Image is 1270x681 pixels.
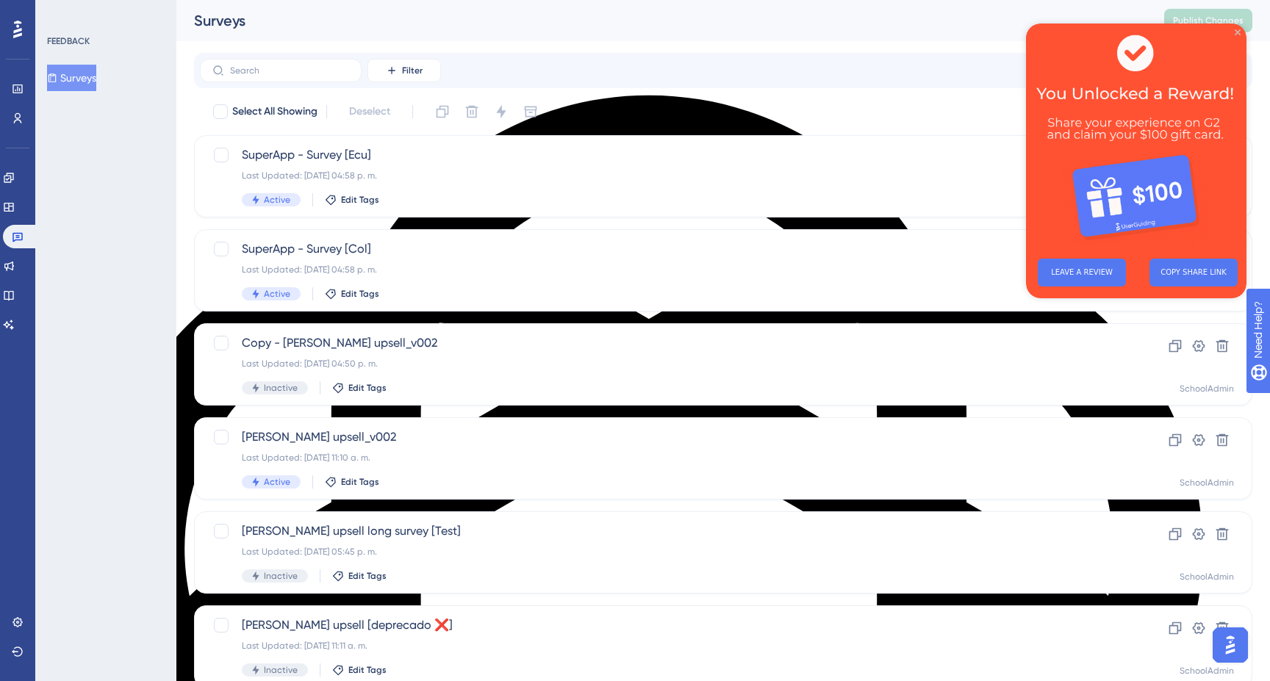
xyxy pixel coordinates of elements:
[35,4,92,21] span: Need Help?
[242,546,1087,558] div: Last Updated: [DATE] 05:45 p. m.
[194,10,1127,31] div: Surveys
[341,288,379,300] span: Edit Tags
[242,616,1087,634] span: [PERSON_NAME] upsell [deprecado ❌]
[341,476,379,488] span: Edit Tags
[242,452,1087,464] div: Last Updated: [DATE] 11:10 a. m.
[325,288,379,300] button: Edit Tags
[242,522,1087,540] span: [PERSON_NAME] upsell long survey [Test]
[332,570,387,582] button: Edit Tags
[47,35,90,47] div: FEEDBACK
[348,382,387,394] span: Edit Tags
[1180,665,1234,677] div: SchoolAdmin
[325,476,379,488] button: Edit Tags
[1180,383,1234,394] div: SchoolAdmin
[242,640,1087,652] div: Last Updated: [DATE] 11:11 a. m.
[12,235,100,263] button: LEAVE A REVIEW
[242,146,1087,164] span: SuperApp - Survey [Ecu]
[232,103,317,120] span: Select All Showing
[1180,571,1234,583] div: SchoolAdmin
[242,240,1087,258] span: SuperApp - Survey [Col]
[242,358,1087,370] div: Last Updated: [DATE] 04:50 p. m.
[1208,623,1252,667] iframe: UserGuiding AI Assistant Launcher
[1164,9,1252,32] button: Publish Changes
[230,65,349,76] input: Search
[123,235,212,263] button: COPY SHARE LINK
[242,264,1087,275] div: Last Updated: [DATE] 04:58 p. m.
[47,65,96,91] button: Surveys
[325,194,379,206] button: Edit Tags
[367,59,441,82] button: Filter
[332,382,387,394] button: Edit Tags
[332,664,387,676] button: Edit Tags
[341,194,379,206] span: Edit Tags
[349,103,390,120] span: Deselect
[348,570,387,582] span: Edit Tags
[264,570,298,582] span: Inactive
[1180,477,1234,489] div: SchoolAdmin
[264,288,290,300] span: Active
[1173,15,1244,26] span: Publish Changes
[264,382,298,394] span: Inactive
[264,476,290,488] span: Active
[348,664,387,676] span: Edit Tags
[242,170,1087,181] div: Last Updated: [DATE] 04:58 p. m.
[402,65,423,76] span: Filter
[209,6,215,12] div: Close Preview
[336,98,403,125] button: Deselect
[264,664,298,676] span: Inactive
[242,334,1087,352] span: Copy - [PERSON_NAME] upsell_v002
[264,194,290,206] span: Active
[242,428,1087,446] span: [PERSON_NAME] upsell_v002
